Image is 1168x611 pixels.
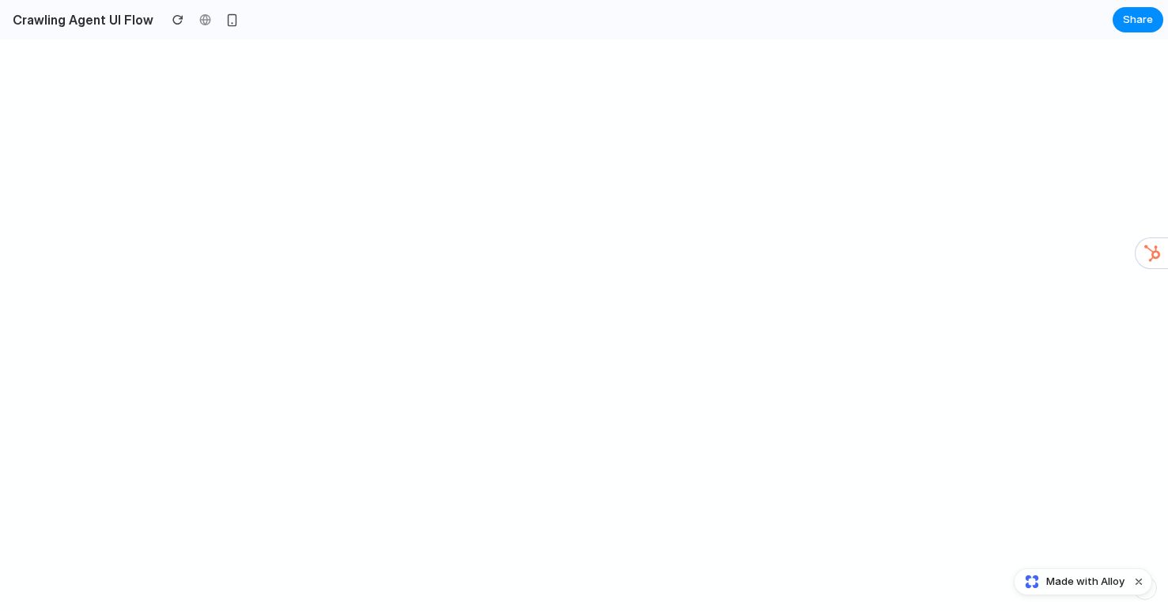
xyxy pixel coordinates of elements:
h2: Crawling Agent UI Flow [6,10,153,29]
span: Share [1123,12,1153,28]
span: Made with Alloy [1046,574,1125,590]
a: Made with Alloy [1015,574,1126,590]
button: Dismiss watermark [1129,572,1148,591]
button: Share [1113,7,1163,32]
